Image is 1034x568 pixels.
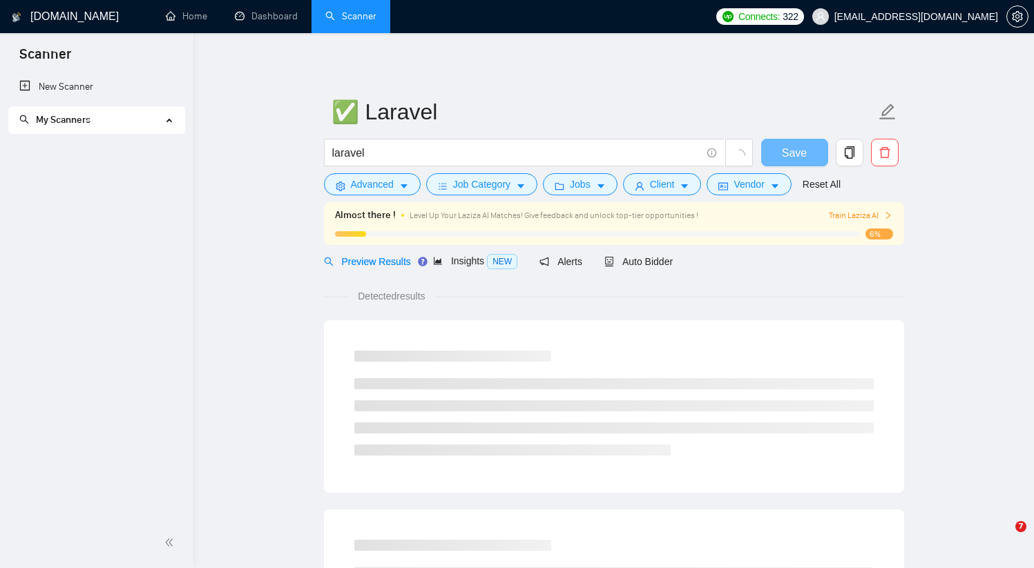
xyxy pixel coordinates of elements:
[336,181,345,191] span: setting
[623,173,702,195] button: userClientcaret-down
[19,73,173,101] a: New Scanner
[487,254,517,269] span: NEW
[879,103,897,121] span: edit
[543,173,617,195] button: folderJobscaret-down
[332,95,876,129] input: Scanner name...
[539,256,582,267] span: Alerts
[19,114,90,126] span: My Scanners
[836,139,863,166] button: copy
[872,146,898,159] span: delete
[761,139,828,166] button: Save
[570,177,591,192] span: Jobs
[332,144,701,161] input: Search Freelance Jobs...
[426,173,537,195] button: barsJob Categorycaret-down
[433,255,517,266] span: Insights
[1015,521,1026,532] span: 7
[399,181,409,191] span: caret-down
[604,256,673,267] span: Auto Bidder
[816,12,825,21] span: user
[351,177,394,192] span: Advanced
[782,144,807,161] span: Save
[539,257,549,266] span: notification
[8,73,184,101] li: New Scanner
[596,181,606,191] span: caret-down
[324,173,421,195] button: settingAdvancedcaret-down
[324,257,334,266] span: search
[12,6,21,28] img: logo
[19,115,29,124] span: search
[235,10,298,22] a: dashboardDashboard
[555,181,564,191] span: folder
[718,181,728,191] span: idcard
[707,173,791,195] button: idcardVendorcaret-down
[836,146,863,159] span: copy
[738,9,780,24] span: Connects:
[453,177,510,192] span: Job Category
[871,139,899,166] button: delete
[722,11,734,22] img: upwork-logo.png
[335,208,396,223] span: Almost there !
[410,210,698,220] span: Level Up Your Laziza AI Matches! Give feedback and unlock top-tier opportunities !
[734,177,764,192] span: Vendor
[865,228,893,239] span: 6%
[604,257,614,266] span: robot
[516,181,526,191] span: caret-down
[36,114,90,126] span: My Scanners
[166,10,207,22] a: homeHome
[733,149,745,161] span: loading
[829,209,892,222] button: Train Laziza AI
[417,255,429,268] div: Tooltip anchor
[770,181,780,191] span: caret-down
[8,44,82,73] span: Scanner
[324,256,411,267] span: Preview Results
[433,256,443,266] span: area-chart
[707,148,716,157] span: info-circle
[650,177,675,192] span: Client
[783,9,798,24] span: 322
[325,10,376,22] a: searchScanner
[803,177,841,192] a: Reset All
[680,181,689,191] span: caret-down
[884,211,892,219] span: right
[348,288,434,304] span: Detected results
[635,181,644,191] span: user
[987,521,1020,554] iframe: Intercom live chat
[1006,11,1028,22] a: setting
[1007,11,1028,22] span: setting
[164,536,178,549] span: double-left
[1006,6,1028,28] button: setting
[438,181,448,191] span: bars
